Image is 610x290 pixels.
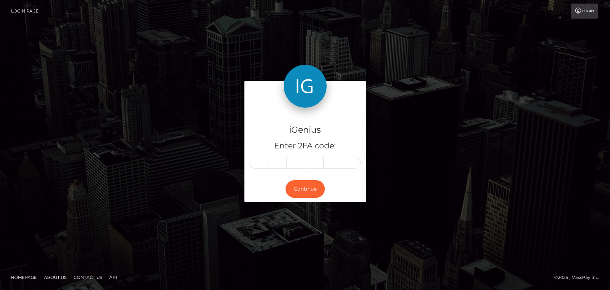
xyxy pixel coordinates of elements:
[71,272,105,283] a: Contact Us
[250,124,361,136] h4: iGenius
[571,4,598,19] a: Login
[8,272,40,283] a: Homepage
[11,4,39,19] a: Login Page
[286,180,325,198] button: Continue
[284,65,327,108] img: iGenius
[554,274,605,281] div: © 2025 , MassPay Inc.
[250,141,361,152] h5: Enter 2FA code:
[41,272,69,283] a: About Us
[106,272,120,283] a: API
